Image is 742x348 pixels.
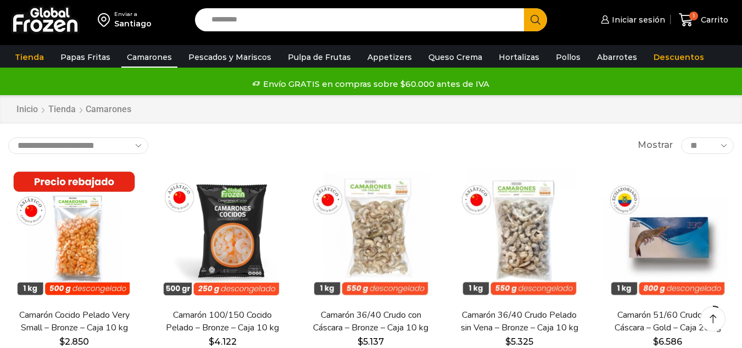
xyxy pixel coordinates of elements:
a: Pulpa de Frutas [282,47,356,68]
a: Camarón 36/40 Crudo Pelado sin Vena – Bronze – Caja 10 kg [460,309,579,334]
a: Tienda [48,103,76,116]
span: $ [358,336,363,347]
h1: Camarones [86,104,131,114]
a: Camarón Cocido Pelado Very Small – Bronze – Caja 10 kg [15,309,133,334]
a: Pollos [550,47,586,68]
span: $ [209,336,214,347]
div: Santiago [114,18,152,29]
img: address-field-icon.svg [98,10,114,29]
span: $ [505,336,511,347]
a: Camarones [121,47,177,68]
a: 1 Carrito [676,7,731,33]
a: Hortalizas [493,47,545,68]
a: Pescados y Mariscos [183,47,277,68]
a: Iniciar sesión [598,9,665,31]
a: Abarrotes [592,47,643,68]
bdi: 4.122 [209,336,237,347]
span: Iniciar sesión [609,14,665,25]
bdi: 6.586 [653,336,682,347]
span: Mostrar [638,139,673,152]
a: Tienda [9,47,49,68]
div: Enviar a [114,10,152,18]
a: Camarón 36/40 Crudo con Cáscara – Bronze – Caja 10 kg [311,309,430,334]
span: Carrito [698,14,728,25]
a: Inicio [16,103,38,116]
span: $ [59,336,65,347]
span: $ [653,336,659,347]
button: Search button [524,8,547,31]
a: Papas Fritas [55,47,116,68]
bdi: 2.850 [59,336,89,347]
bdi: 5.325 [505,336,533,347]
a: Camarón 100/150 Cocido Pelado – Bronze – Caja 10 kg [163,309,282,334]
a: Queso Crema [423,47,488,68]
span: 1 [689,12,698,20]
bdi: 5.137 [358,336,384,347]
a: Appetizers [362,47,417,68]
a: Camarón 51/60 Crudo con Cáscara – Gold – Caja 20 kg [609,309,727,334]
nav: Breadcrumb [16,103,131,116]
select: Pedido de la tienda [8,137,148,154]
a: Descuentos [648,47,710,68]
